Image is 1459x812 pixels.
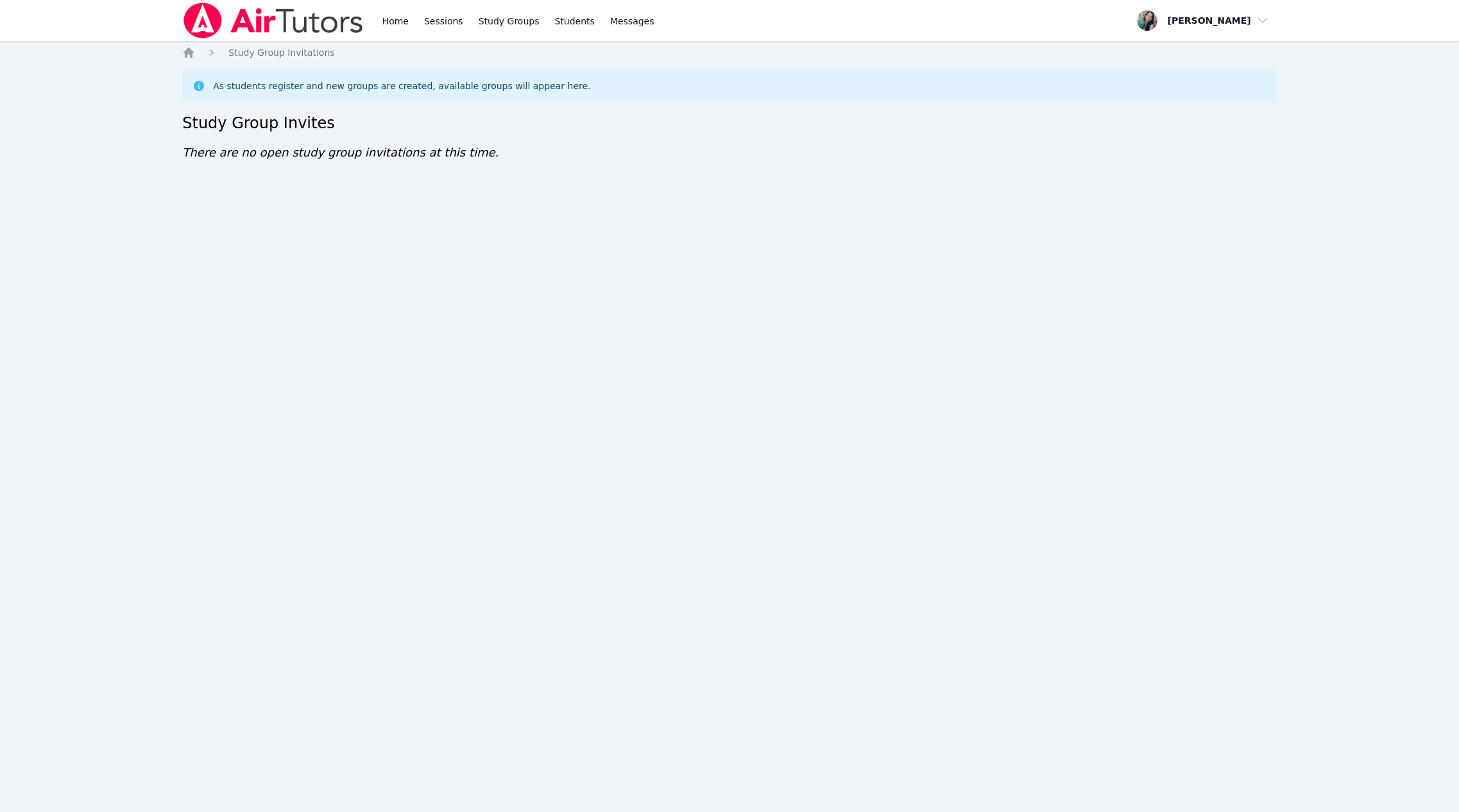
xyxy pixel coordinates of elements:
h2: Study Group Invites [182,113,1277,133]
a: Study Group Invitations [228,46,334,59]
img: Air Tutors [182,3,364,38]
nav: Breadcrumb [182,46,1277,59]
span: Messages [610,15,654,28]
span: Study Group Invitations [228,47,334,58]
span: There are no open study group invitations at this time. [182,146,499,159]
div: As students register and new groups are created, available groups will appear here. [213,80,590,92]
